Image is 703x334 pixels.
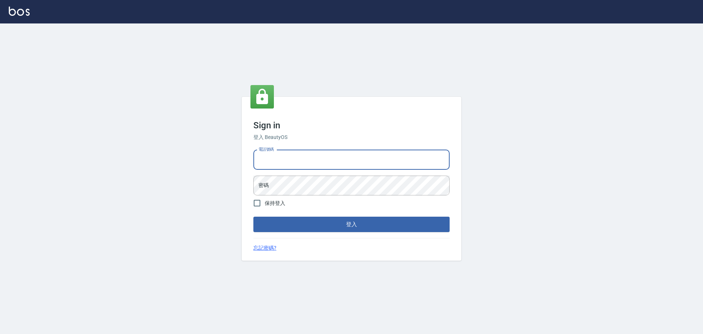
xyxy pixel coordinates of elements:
button: 登入 [253,217,450,232]
label: 電話號碼 [258,147,274,152]
h6: 登入 BeautyOS [253,133,450,141]
a: 忘記密碼? [253,244,276,252]
img: Logo [9,7,30,16]
span: 保持登入 [265,199,285,207]
h3: Sign in [253,120,450,131]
